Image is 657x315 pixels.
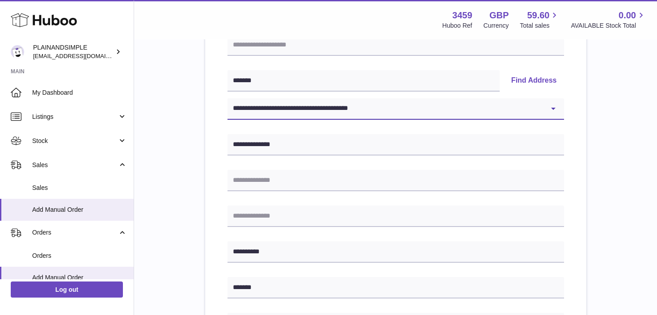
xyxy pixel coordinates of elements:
[527,9,549,21] span: 59.60
[32,206,127,214] span: Add Manual Order
[571,21,646,30] span: AVAILABLE Stock Total
[32,161,118,169] span: Sales
[32,252,127,260] span: Orders
[32,184,127,192] span: Sales
[452,9,472,21] strong: 3459
[504,70,564,92] button: Find Address
[32,88,127,97] span: My Dashboard
[619,9,636,21] span: 0.00
[11,45,24,59] img: duco@plainandsimple.com
[520,21,560,30] span: Total sales
[32,137,118,145] span: Stock
[33,52,131,59] span: [EMAIL_ADDRESS][DOMAIN_NAME]
[489,9,509,21] strong: GBP
[11,281,123,298] a: Log out
[571,9,646,30] a: 0.00 AVAILABLE Stock Total
[520,9,560,30] a: 59.60 Total sales
[32,273,127,282] span: Add Manual Order
[33,43,114,60] div: PLAINANDSIMPLE
[32,113,118,121] span: Listings
[484,21,509,30] div: Currency
[32,228,118,237] span: Orders
[442,21,472,30] div: Huboo Ref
